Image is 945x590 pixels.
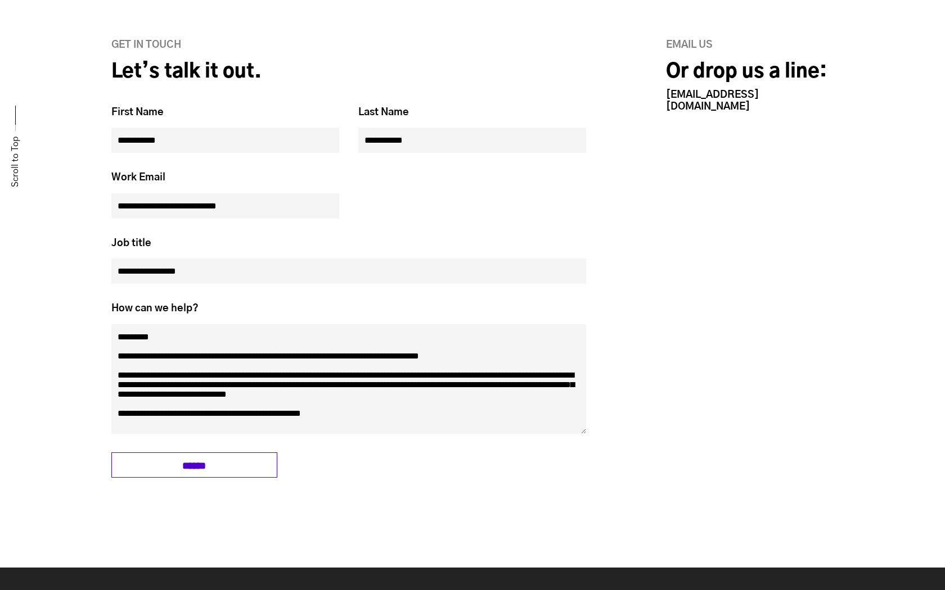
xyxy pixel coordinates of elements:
a: [EMAIL_ADDRESS][DOMAIN_NAME] [666,90,759,112]
h6: GET IN TOUCH [111,39,587,52]
h2: Let’s talk it out. [111,60,587,84]
h6: Email us [666,39,834,52]
h2: Or drop us a line: [666,60,834,84]
a: Scroll to Top [10,137,21,187]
